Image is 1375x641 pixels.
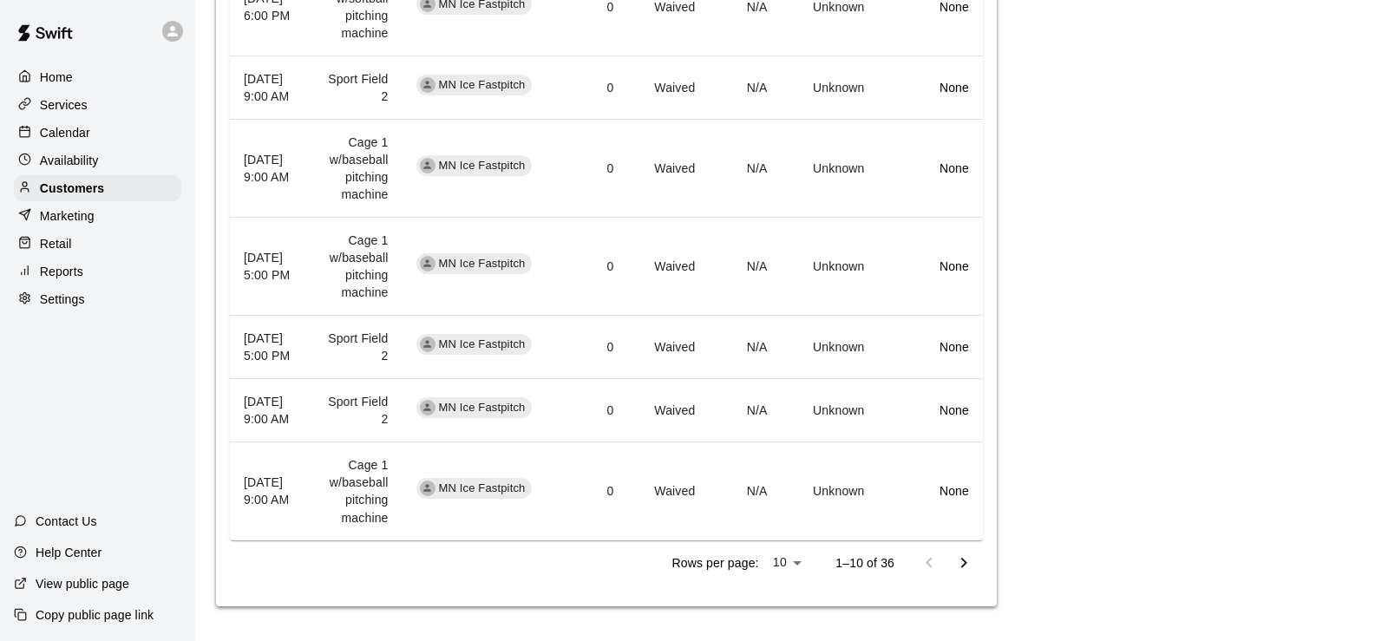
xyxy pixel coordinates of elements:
div: MN Ice Fastpitch [420,256,435,271]
td: Waived [627,316,709,379]
div: MN Ice Fastpitch [420,481,435,496]
td: Unknown [782,218,879,316]
td: 0 [552,379,627,442]
td: 0 [552,218,627,316]
td: N/A [709,120,781,218]
p: Settings [40,291,85,308]
p: None [893,258,969,275]
p: Customers [40,180,104,197]
p: Contact Us [36,513,97,530]
p: None [893,160,969,177]
span: MN Ice Fastpitch [432,481,533,497]
td: Waived [627,442,709,540]
p: Reports [40,263,83,280]
a: Settings [14,286,181,312]
th: [DATE] 9:00 AM [230,120,309,218]
td: Sport Field 2 [309,56,402,120]
div: MN Ice Fastpitch [420,400,435,415]
th: [DATE] 9:00 AM [230,442,309,540]
td: N/A [709,218,781,316]
p: Copy public page link [36,606,154,624]
p: View public page [36,575,129,592]
p: None [893,338,969,356]
span: MN Ice Fastpitch [432,337,533,353]
td: Waived [627,120,709,218]
p: Marketing [40,207,95,225]
td: Unknown [782,316,879,379]
td: 0 [552,56,627,120]
a: Retail [14,231,181,257]
td: Waived [627,218,709,316]
td: 0 [552,442,627,540]
td: Cage 1 w/baseball pitching machine [309,120,402,218]
td: 0 [552,120,627,218]
td: 0 [552,316,627,379]
td: N/A [709,379,781,442]
th: [DATE] 5:00 PM [230,218,309,316]
td: Waived [627,56,709,120]
p: Help Center [36,544,101,561]
p: Retail [40,235,72,252]
p: Calendar [40,124,90,141]
a: Availability [14,147,181,173]
p: None [893,79,969,96]
td: N/A [709,56,781,120]
span: MN Ice Fastpitch [432,400,533,416]
a: Calendar [14,120,181,146]
td: N/A [709,316,781,379]
th: [DATE] 9:00 AM [230,379,309,442]
p: Availability [40,152,99,169]
div: MN Ice Fastpitch [420,337,435,352]
td: Unknown [782,56,879,120]
p: Services [40,96,88,114]
p: Home [40,69,73,86]
td: Cage 1 w/baseball pitching machine [309,442,402,540]
div: 10 [766,550,809,575]
span: MN Ice Fastpitch [432,158,533,174]
td: Sport Field 2 [309,316,402,379]
td: Cage 1 w/baseball pitching machine [309,218,402,316]
a: Home [14,64,181,90]
th: [DATE] 9:00 AM [230,56,309,120]
span: MN Ice Fastpitch [432,256,533,272]
a: Marketing [14,203,181,229]
p: None [893,402,969,419]
td: Unknown [782,120,879,218]
td: Unknown [782,379,879,442]
p: Rows per page: [671,554,758,572]
td: Waived [627,379,709,442]
td: N/A [709,442,781,540]
td: Unknown [782,442,879,540]
td: Sport Field 2 [309,379,402,442]
div: MN Ice Fastpitch [420,158,435,173]
p: 1–10 of 36 [835,554,894,572]
a: Customers [14,175,181,201]
th: [DATE] 5:00 PM [230,316,309,379]
span: MN Ice Fastpitch [432,77,533,94]
button: Go to next page [946,546,981,580]
a: Services [14,92,181,118]
a: Reports [14,258,181,285]
p: None [893,482,969,500]
div: MN Ice Fastpitch [420,77,435,93]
